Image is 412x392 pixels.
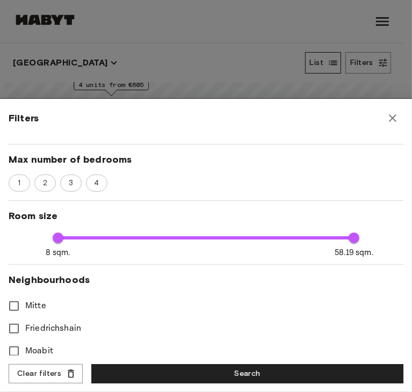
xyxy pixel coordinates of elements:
[88,178,105,188] span: 4
[335,247,373,258] span: 58.19 sqm.
[9,153,403,166] span: Max number of bedrooms
[63,178,79,188] span: 3
[9,175,30,192] div: 1
[9,273,403,286] span: Neighbourhoods
[9,209,403,222] span: Room size
[25,322,81,335] span: Friedrichshain
[9,364,83,384] button: Clear filters
[12,178,26,188] span: 1
[34,175,56,192] div: 2
[60,175,82,192] div: 3
[9,112,39,125] span: Filters
[25,345,53,358] span: Moabit
[37,178,53,188] span: 2
[86,175,107,192] div: 4
[91,364,403,384] button: Search
[25,300,46,313] span: Mitte
[46,247,70,258] span: 8 sqm.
